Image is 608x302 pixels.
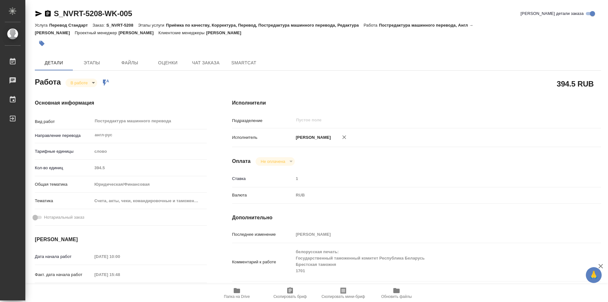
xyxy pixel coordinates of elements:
input: Пустое поле [92,163,207,172]
span: Скопировать мини-бриф [321,294,365,299]
button: Удалить исполнителя [337,130,351,144]
p: Услуга [35,23,49,28]
h2: Работа [35,76,61,87]
p: Последнее изменение [232,231,294,238]
button: Папка на Drive [210,284,263,302]
button: Не оплачена [259,159,287,164]
p: Тематика [35,198,92,204]
p: Перевод Стандарт [49,23,92,28]
button: 🙏 [586,267,602,283]
span: Файлы [115,59,145,67]
p: Подразделение [232,118,294,124]
p: Направление перевода [35,132,92,139]
h4: Дополнительно [232,214,601,222]
p: Проектный менеджер [75,30,118,35]
a: S_NVRT-5208-WK-005 [54,9,132,18]
div: В работе [66,79,97,87]
button: Обновить файлы [370,284,423,302]
span: Обновить файлы [381,294,412,299]
span: 🙏 [588,268,599,282]
span: Скопировать бриф [273,294,307,299]
button: В работе [69,80,90,86]
p: Заказ: [92,23,106,28]
button: Скопировать ссылку [44,10,52,17]
p: Комментарий к работе [232,259,294,265]
h4: Оплата [232,157,251,165]
p: Исполнитель [232,134,294,141]
textarea: белорусская печать: Государственный таможенный комитет Республика Беларусь Брестская таможня 1701 [294,247,570,276]
p: Валюта [232,192,294,198]
button: Скопировать бриф [263,284,317,302]
p: Вид работ [35,119,92,125]
p: Кол-во единиц [35,165,92,171]
p: Тарифные единицы [35,148,92,155]
div: Счета, акты, чеки, командировочные и таможенные документы [92,196,207,206]
p: Приёмка по качеству, Корректура, Перевод, Постредактура машинного перевода, Редактура [166,23,364,28]
h4: Основная информация [35,99,207,107]
button: Скопировать ссылку для ЯМессенджера [35,10,42,17]
p: [PERSON_NAME] [294,134,331,141]
h4: [PERSON_NAME] [35,236,207,243]
span: Детали [39,59,69,67]
div: В работе [256,157,294,166]
span: SmartCat [229,59,259,67]
span: Оценки [153,59,183,67]
input: Пустое поле [92,252,148,261]
input: Пустое поле [92,270,148,279]
h4: Исполнители [232,99,601,107]
div: RUB [294,190,570,201]
div: слово [92,146,207,157]
p: Этапы услуги [138,23,166,28]
p: Общая тематика [35,181,92,188]
p: Клиентские менеджеры [158,30,206,35]
input: Пустое поле [294,174,570,183]
span: Нотариальный заказ [44,214,84,221]
p: [PERSON_NAME] [206,30,246,35]
p: Факт. дата начала работ [35,272,92,278]
p: Дата начала работ [35,254,92,260]
input: Пустое поле [294,230,570,239]
button: Скопировать мини-бриф [317,284,370,302]
span: Чат заказа [191,59,221,67]
p: S_NVRT-5208 [106,23,138,28]
input: Пустое поле [295,116,555,124]
p: [PERSON_NAME] [118,30,158,35]
div: Юридическая/Финансовая [92,179,207,190]
p: Работа [364,23,379,28]
span: [PERSON_NAME] детали заказа [521,10,584,17]
h2: 394.5 RUB [557,78,594,89]
span: Этапы [77,59,107,67]
button: Добавить тэг [35,36,49,50]
p: Ставка [232,176,294,182]
span: Папка на Drive [224,294,250,299]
